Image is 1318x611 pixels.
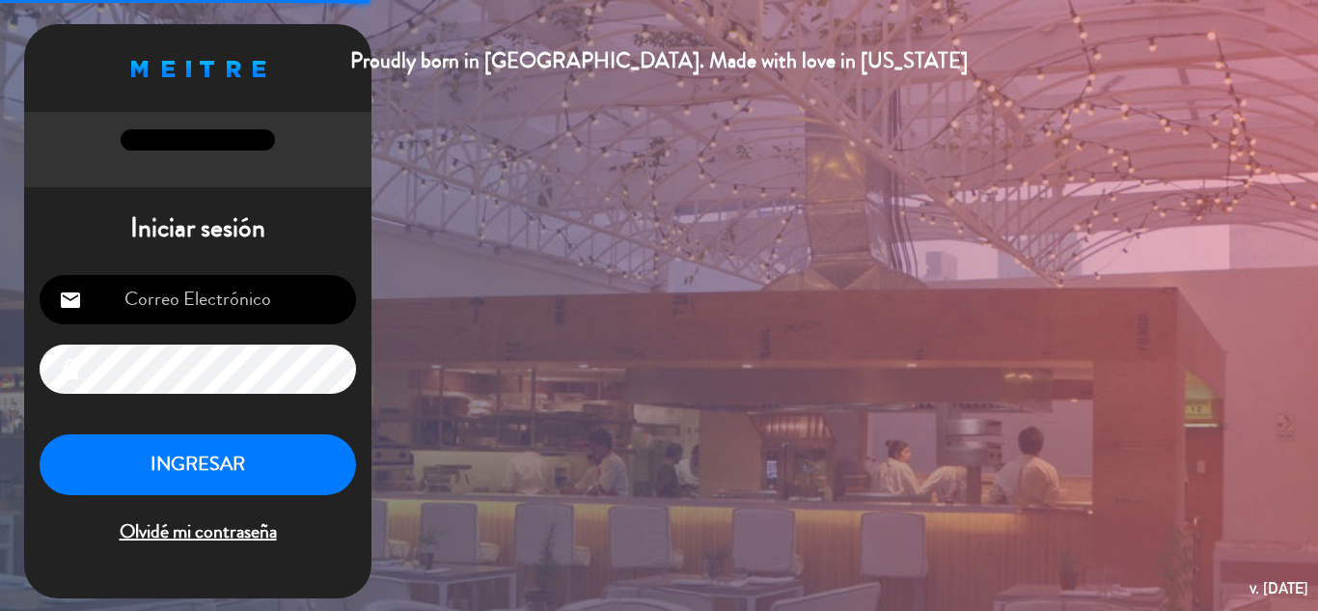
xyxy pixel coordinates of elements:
input: Correo Electrónico [40,275,356,324]
h1: Iniciar sesión [24,212,371,245]
div: v. [DATE] [1249,575,1308,601]
span: Olvidé mi contraseña [40,516,356,548]
i: lock [59,358,82,381]
button: INGRESAR [40,434,356,495]
i: email [59,289,82,312]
